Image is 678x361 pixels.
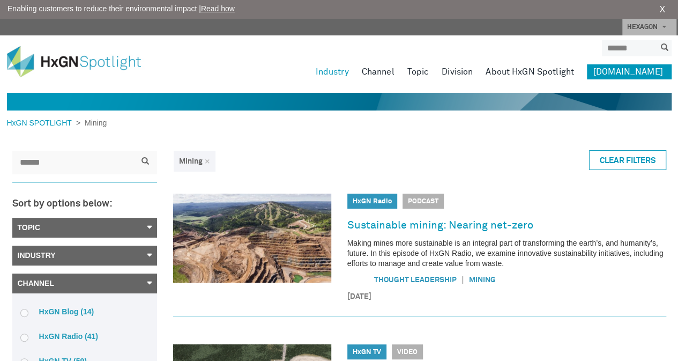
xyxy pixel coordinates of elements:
[316,64,349,79] a: Industry
[7,117,107,129] div: >
[407,64,429,79] a: Topic
[353,349,381,356] a: HxGN TV
[347,217,533,234] a: Sustainable mining: Nearing net-zero
[659,3,665,16] a: X
[20,331,149,341] label: HxGN Radio (41)
[403,194,444,209] span: Podcast
[12,199,157,210] h3: Sort by options below:
[173,194,331,283] img: Sustainable mining: Nearing net-zero
[8,3,235,14] span: Enabling customers to reduce their environmental impact |
[486,64,574,79] a: About HxGN Spotlight
[622,19,676,35] a: HEXAGON
[7,46,157,77] img: HxGN Spotlight
[362,64,394,79] a: Channel
[347,291,666,303] time: [DATE]
[7,119,76,127] a: HxGN SPOTLIGHT
[374,276,457,284] a: Thought Leadership
[587,64,672,79] a: [DOMAIN_NAME]
[347,238,666,269] p: Making mines more sustainable is an integral part of transforming the earth’s, and humanity’s, fu...
[201,4,235,13] a: Read how
[353,198,392,205] a: HxGN Radio
[457,274,470,285] span: |
[80,119,107,127] span: Mining
[589,150,666,170] a: Clear Filters
[469,276,496,284] a: Mining
[20,307,149,316] label: HxGN Blog (14)
[205,158,210,165] a: ×
[12,246,157,266] a: Industry
[392,344,423,359] span: Video
[179,158,203,165] span: Mining
[12,218,157,238] a: Topic
[442,64,473,79] a: Division
[12,274,157,293] a: Channel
